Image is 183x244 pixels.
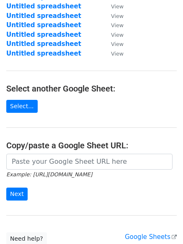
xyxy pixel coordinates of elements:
a: Untitled spreadsheet [6,21,81,29]
a: View [103,50,124,57]
a: Untitled spreadsheet [6,12,81,20]
input: Next [6,188,28,201]
small: View [111,13,124,19]
a: View [103,31,124,38]
a: View [103,12,124,20]
small: Example: [URL][DOMAIN_NAME] [6,171,92,178]
small: View [111,22,124,28]
a: Untitled spreadsheet [6,31,81,38]
a: Google Sheets [125,233,177,241]
a: Select... [6,100,38,113]
small: View [111,32,124,38]
a: View [103,40,124,48]
small: View [111,51,124,57]
input: Paste your Google Sheet URL here [6,154,173,170]
a: View [103,21,124,29]
h4: Select another Google Sheet: [6,84,177,94]
a: Untitled spreadsheet [6,40,81,48]
a: Untitled spreadsheet [6,50,81,57]
iframe: Chat Widget [141,204,183,244]
a: Untitled spreadsheet [6,3,81,10]
small: View [111,3,124,10]
h4: Copy/paste a Google Sheet URL: [6,140,177,150]
a: View [103,3,124,10]
small: View [111,41,124,47]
